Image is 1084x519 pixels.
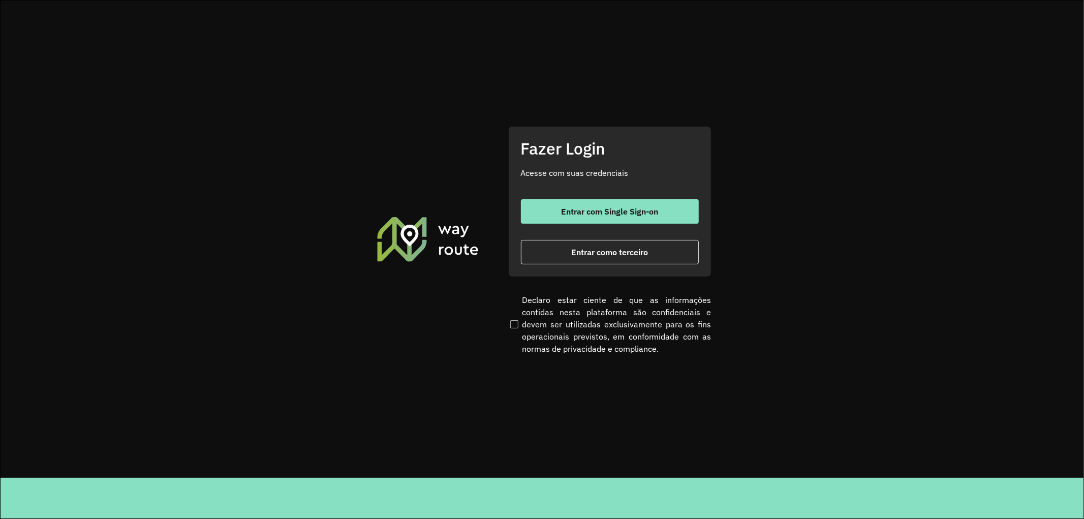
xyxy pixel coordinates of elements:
span: Entrar como terceiro [571,248,648,256]
label: Declaro estar ciente de que as informações contidas nesta plataforma são confidenciais e devem se... [508,294,711,355]
p: Acesse com suas credenciais [521,167,699,179]
button: button [521,240,699,264]
h2: Fazer Login [521,139,699,158]
span: Entrar com Single Sign-on [561,207,658,216]
img: Roteirizador AmbevTech [376,216,480,262]
button: button [521,199,699,224]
